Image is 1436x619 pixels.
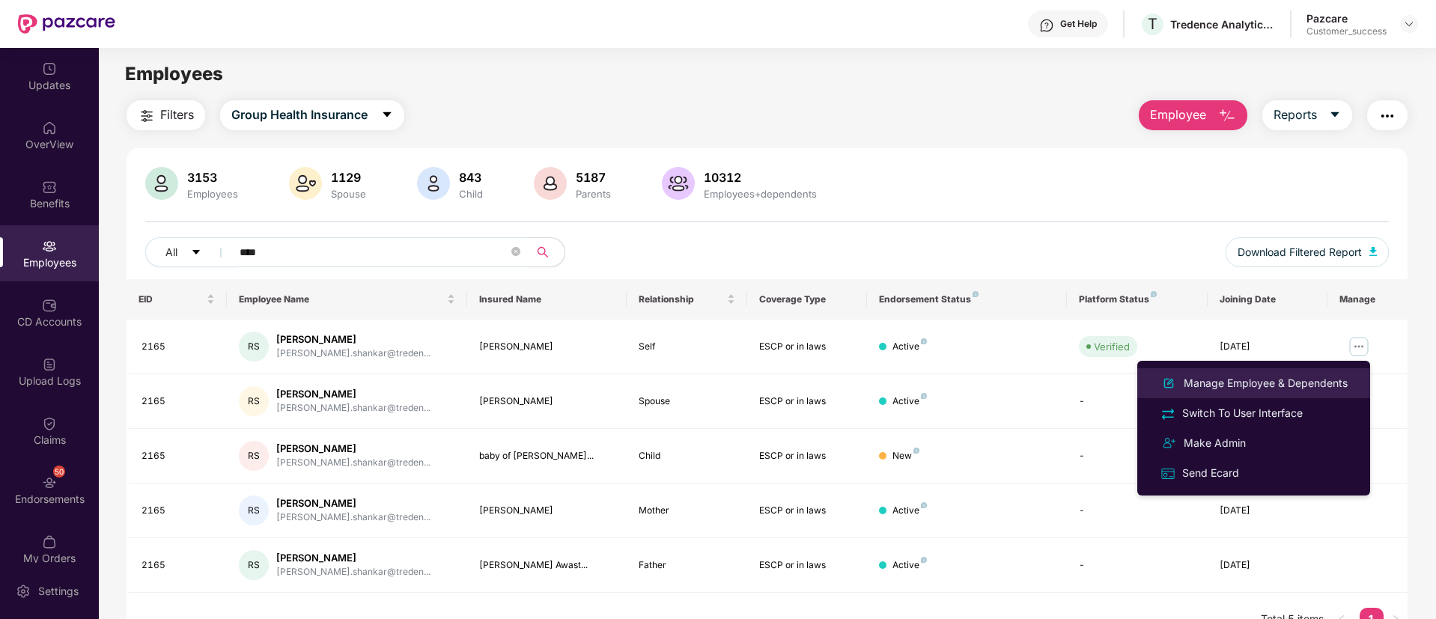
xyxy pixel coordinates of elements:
[639,340,734,354] div: Self
[42,61,57,76] img: svg+xml;base64,PHN2ZyBpZD0iVXBkYXRlZCIgeG1sbnM9Imh0dHA6Ly93d3cudzMub3JnLzIwMDAvc3ZnIiB3aWR0aD0iMj...
[1160,374,1178,392] img: svg+xml;base64,PHN2ZyB4bWxucz0iaHR0cDovL3d3dy53My5vcmcvMjAwMC9zdmciIHhtbG5zOnhsaW5rPSJodHRwOi8vd3...
[1403,18,1415,30] img: svg+xml;base64,PHN2ZyBpZD0iRHJvcGRvd24tMzJ4MzIiIHhtbG5zPSJodHRwOi8vd3d3LnczLm9yZy8yMDAwL3N2ZyIgd2...
[1378,107,1396,125] img: svg+xml;base64,PHN2ZyB4bWxucz0iaHR0cDovL3d3dy53My5vcmcvMjAwMC9zdmciIHdpZHRoPSIyNCIgaGVpZ2h0PSIyNC...
[18,14,115,34] img: New Pazcare Logo
[127,279,227,320] th: EID
[1179,405,1306,421] div: Switch To User Interface
[759,340,855,354] div: ESCP or in laws
[1151,291,1157,297] img: svg+xml;base64,PHN2ZyB4bWxucz0iaHR0cDovL3d3dy53My5vcmcvMjAwMC9zdmciIHdpZHRoPSI4IiBoZWlnaHQ9IjgiIH...
[239,386,269,416] div: RS
[142,504,215,518] div: 2165
[1148,15,1157,33] span: T
[479,394,615,409] div: [PERSON_NAME]
[879,293,1055,305] div: Endorsement Status
[16,584,31,599] img: svg+xml;base64,PHN2ZyBpZD0iU2V0dGluZy0yMHgyMCIgeG1sbnM9Imh0dHA6Ly93d3cudzMub3JnLzIwMDAvc3ZnIiB3aW...
[1262,100,1352,130] button: Reportscaret-down
[479,504,615,518] div: [PERSON_NAME]
[42,298,57,313] img: svg+xml;base64,PHN2ZyBpZD0iQ0RfQWNjb3VudHMiIGRhdGEtbmFtZT0iQ0QgQWNjb3VudHMiIHhtbG5zPSJodHRwOi8vd3...
[276,332,431,347] div: [PERSON_NAME]
[701,188,820,200] div: Employees+dependents
[42,416,57,431] img: svg+xml;base64,PHN2ZyBpZD0iQ2xhaW0iIHhtbG5zPSJodHRwOi8vd3d3LnczLm9yZy8yMDAwL3N2ZyIgd2lkdGg9IjIwIi...
[1208,279,1327,320] th: Joining Date
[417,167,450,200] img: svg+xml;base64,PHN2ZyB4bWxucz0iaHR0cDovL3d3dy53My5vcmcvMjAwMC9zdmciIHhtbG5zOnhsaW5rPSJodHRwOi8vd3...
[892,394,927,409] div: Active
[747,279,867,320] th: Coverage Type
[921,338,927,344] img: svg+xml;base64,PHN2ZyB4bWxucz0iaHR0cDovL3d3dy53My5vcmcvMjAwMC9zdmciIHdpZHRoPSI4IiBoZWlnaHQ9IjgiIH...
[142,558,215,573] div: 2165
[1160,466,1176,482] img: svg+xml;base64,PHN2ZyB4bWxucz0iaHR0cDovL3d3dy53My5vcmcvMjAwMC9zdmciIHdpZHRoPSIxNiIgaGVpZ2h0PSIxNi...
[125,63,223,85] span: Employees
[239,332,269,362] div: RS
[759,394,855,409] div: ESCP or in laws
[892,558,927,573] div: Active
[42,534,57,549] img: svg+xml;base64,PHN2ZyBpZD0iTXlfT3JkZXJzIiBkYXRhLW5hbWU9Ik15IE9yZGVycyIgeG1sbnM9Imh0dHA6Ly93d3cudz...
[456,188,486,200] div: Child
[639,558,734,573] div: Father
[1226,237,1389,267] button: Download Filtered Report
[1238,244,1362,260] span: Download Filtered Report
[1179,465,1242,481] div: Send Ecard
[1329,109,1341,122] span: caret-down
[1094,339,1130,354] div: Verified
[276,496,431,510] div: [PERSON_NAME]
[42,357,57,372] img: svg+xml;base64,PHN2ZyBpZD0iVXBsb2FkX0xvZ3MiIGRhdGEtbmFtZT0iVXBsb2FkIExvZ3MiIHhtbG5zPSJodHRwOi8vd3...
[34,584,83,599] div: Settings
[1220,558,1315,573] div: [DATE]
[142,340,215,354] div: 2165
[184,188,241,200] div: Employees
[1067,484,1207,538] td: -
[145,237,237,267] button: Allcaret-down
[276,347,431,361] div: [PERSON_NAME].shankar@treden...
[1181,435,1249,451] div: Make Admin
[1218,107,1236,125] img: svg+xml;base64,PHN2ZyB4bWxucz0iaHR0cDovL3d3dy53My5vcmcvMjAwMC9zdmciIHhtbG5zOnhsaW5rPSJodHRwOi8vd3...
[220,100,404,130] button: Group Health Insurancecaret-down
[913,448,919,454] img: svg+xml;base64,PHN2ZyB4bWxucz0iaHR0cDovL3d3dy53My5vcmcvMjAwMC9zdmciIHdpZHRoPSI4IiBoZWlnaHQ9IjgiIH...
[142,394,215,409] div: 2165
[381,109,393,122] span: caret-down
[639,293,723,305] span: Relationship
[1181,375,1351,391] div: Manage Employee & Dependents
[289,167,322,200] img: svg+xml;base64,PHN2ZyB4bWxucz0iaHR0cDovL3d3dy53My5vcmcvMjAwMC9zdmciIHhtbG5zOnhsaW5rPSJodHRwOi8vd3...
[239,495,269,525] div: RS
[239,550,269,580] div: RS
[1067,538,1207,593] td: -
[573,170,614,185] div: 5187
[1039,18,1054,33] img: svg+xml;base64,PHN2ZyBpZD0iSGVscC0zMngzMiIgeG1sbnM9Imh0dHA6Ly93d3cudzMub3JnLzIwMDAvc3ZnIiB3aWR0aD...
[534,167,567,200] img: svg+xml;base64,PHN2ZyB4bWxucz0iaHR0cDovL3d3dy53My5vcmcvMjAwMC9zdmciIHhtbG5zOnhsaW5rPSJodHRwOi8vd3...
[276,456,431,470] div: [PERSON_NAME].shankar@treden...
[921,393,927,399] img: svg+xml;base64,PHN2ZyB4bWxucz0iaHR0cDovL3d3dy53My5vcmcvMjAwMC9zdmciIHdpZHRoPSI4IiBoZWlnaHQ9IjgiIH...
[759,449,855,463] div: ESCP or in laws
[639,449,734,463] div: Child
[328,170,369,185] div: 1129
[892,340,927,354] div: Active
[139,293,204,305] span: EID
[239,293,444,305] span: Employee Name
[191,247,201,259] span: caret-down
[138,107,156,125] img: svg+xml;base64,PHN2ZyB4bWxucz0iaHR0cDovL3d3dy53My5vcmcvMjAwMC9zdmciIHdpZHRoPSIyNCIgaGVpZ2h0PSIyNC...
[160,106,194,124] span: Filters
[528,246,557,258] span: search
[1150,106,1206,124] span: Employee
[1369,247,1377,256] img: svg+xml;base64,PHN2ZyB4bWxucz0iaHR0cDovL3d3dy53My5vcmcvMjAwMC9zdmciIHhtbG5zOnhsaW5rPSJodHRwOi8vd3...
[276,510,431,525] div: [PERSON_NAME].shankar@treden...
[973,291,979,297] img: svg+xml;base64,PHN2ZyB4bWxucz0iaHR0cDovL3d3dy53My5vcmcvMjAwMC9zdmciIHdpZHRoPSI4IiBoZWlnaHQ9IjgiIH...
[1306,25,1387,37] div: Customer_success
[53,466,65,478] div: 50
[921,557,927,563] img: svg+xml;base64,PHN2ZyB4bWxucz0iaHR0cDovL3d3dy53My5vcmcvMjAwMC9zdmciIHdpZHRoPSI4IiBoZWlnaHQ9IjgiIH...
[759,504,855,518] div: ESCP or in laws
[231,106,368,124] span: Group Health Insurance
[145,167,178,200] img: svg+xml;base64,PHN2ZyB4bWxucz0iaHR0cDovL3d3dy53My5vcmcvMjAwMC9zdmciIHhtbG5zOnhsaW5rPSJodHRwOi8vd3...
[42,475,57,490] img: svg+xml;base64,PHN2ZyBpZD0iRW5kb3JzZW1lbnRzIiB4bWxucz0iaHR0cDovL3d3dy53My5vcmcvMjAwMC9zdmciIHdpZH...
[276,442,431,456] div: [PERSON_NAME]
[42,121,57,135] img: svg+xml;base64,PHN2ZyBpZD0iSG9tZSIgeG1sbnM9Imh0dHA6Ly93d3cudzMub3JnLzIwMDAvc3ZnIiB3aWR0aD0iMjAiIG...
[479,558,615,573] div: [PERSON_NAME] Awast...
[276,551,431,565] div: [PERSON_NAME]
[528,237,565,267] button: search
[921,502,927,508] img: svg+xml;base64,PHN2ZyB4bWxucz0iaHR0cDovL3d3dy53My5vcmcvMjAwMC9zdmciIHdpZHRoPSI4IiBoZWlnaHQ9IjgiIH...
[511,246,520,260] span: close-circle
[142,449,215,463] div: 2165
[1160,406,1176,422] img: svg+xml;base64,PHN2ZyB4bWxucz0iaHR0cDovL3d3dy53My5vcmcvMjAwMC9zdmciIHdpZHRoPSIyNCIgaGVpZ2h0PSIyNC...
[467,279,627,320] th: Insured Name
[1306,11,1387,25] div: Pazcare
[1220,340,1315,354] div: [DATE]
